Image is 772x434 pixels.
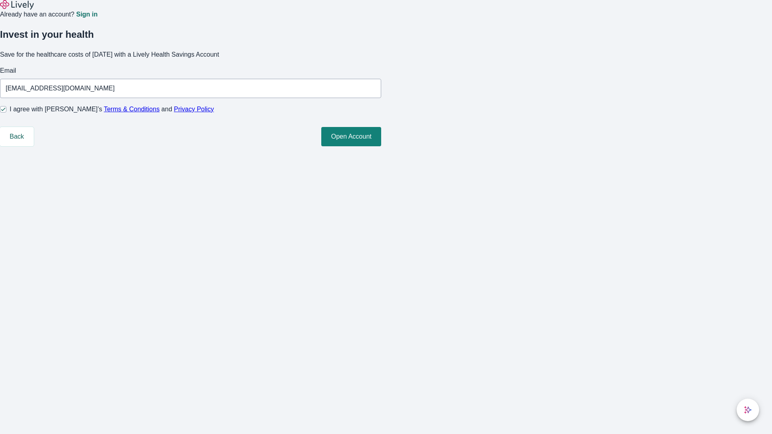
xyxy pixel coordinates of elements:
span: I agree with [PERSON_NAME]’s and [10,104,214,114]
a: Sign in [76,11,97,18]
svg: Lively AI Assistant [744,406,752,414]
a: Privacy Policy [174,106,214,113]
button: chat [737,399,759,421]
button: Open Account [321,127,381,146]
a: Terms & Conditions [104,106,160,113]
